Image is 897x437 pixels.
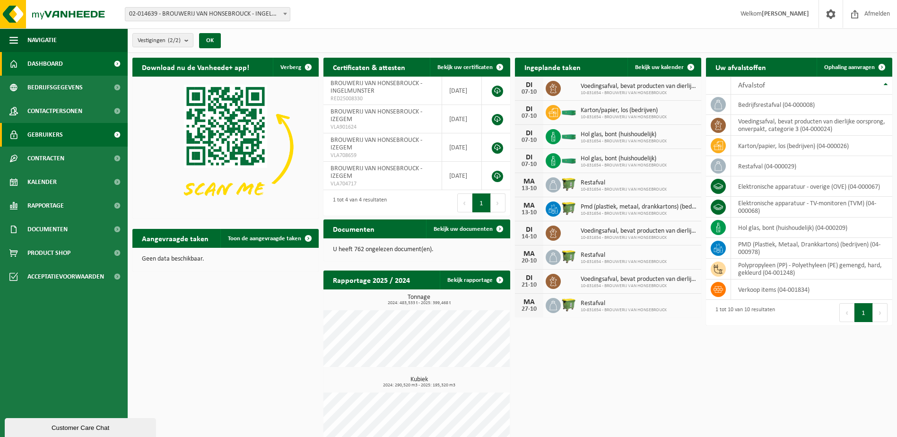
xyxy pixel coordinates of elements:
div: DI [520,154,539,161]
div: DI [520,81,539,89]
a: Bekijk uw documenten [426,219,509,238]
img: WB-1100-HPE-GN-50 [561,200,577,216]
span: Acceptatievoorwaarden [27,265,104,288]
div: MA [520,202,539,210]
span: Voedingsafval, bevat producten van dierlijke oorsprong, onverpakt, categorie 3 [581,227,697,235]
span: Karton/papier, los (bedrijven) [581,107,667,114]
td: verkoop items (04-001834) [731,280,892,300]
button: Previous [839,303,854,322]
div: DI [520,226,539,234]
span: Restafval [581,252,667,259]
span: Bedrijfsgegevens [27,76,83,99]
td: elektronische apparatuur - TV-monitoren (TVM) (04-000068) [731,197,892,218]
button: Vestigingen(2/2) [132,33,193,47]
img: HK-XC-20-GN-00 [561,107,577,116]
h2: Aangevraagde taken [132,229,218,247]
span: Ophaling aanvragen [824,64,875,70]
span: Contracten [27,147,64,170]
count: (2/2) [168,37,181,44]
button: Verberg [273,58,318,77]
span: Afvalstof [738,82,765,89]
span: Pmd (plastiek, metaal, drankkartons) (bedrijven) [581,203,697,211]
div: 13-10 [520,210,539,216]
div: 07-10 [520,89,539,96]
span: 10-831654 - BROUWERIJ VAN HONSEBROUCK [581,211,697,217]
td: [DATE] [442,77,482,105]
span: 10-831654 - BROUWERIJ VAN HONSEBROUCK [581,283,697,289]
a: Ophaling aanvragen [817,58,891,77]
div: 07-10 [520,137,539,144]
p: U heeft 762 ongelezen document(en). [333,246,500,253]
button: Next [491,193,505,212]
td: voedingsafval, bevat producten van dierlijke oorsprong, onverpakt, categorie 3 (04-000024) [731,115,892,136]
button: Previous [457,193,472,212]
span: BROUWERIJ VAN HONSEBROUCK - INGELMUNSTER [331,80,422,95]
a: Bekijk uw kalender [627,58,700,77]
span: 2024: 290,520 m3 - 2025: 195,320 m3 [328,383,510,388]
h2: Certificaten & attesten [323,58,415,76]
span: Kalender [27,170,57,194]
button: OK [199,33,221,48]
button: Next [873,303,888,322]
span: 02-014639 - BROUWERIJ VAN HONSEBROUCK - INGELMUNSTER [125,7,290,21]
td: hol glas, bont (huishoudelijk) (04-000209) [731,218,892,238]
span: Bekijk uw documenten [434,226,493,232]
img: Download de VHEPlus App [132,77,319,217]
h2: Rapportage 2025 / 2024 [323,271,419,289]
span: Verberg [280,64,301,70]
h3: Kubiek [328,376,510,388]
div: 1 tot 4 van 4 resultaten [328,192,387,213]
span: Voedingsafval, bevat producten van dierlijke oorsprong, onverpakt, categorie 3 [581,276,697,283]
span: Bekijk uw kalender [635,64,684,70]
span: Rapportage [27,194,64,218]
span: Restafval [581,179,667,187]
div: 27-10 [520,306,539,313]
td: bedrijfsrestafval (04-000008) [731,95,892,115]
strong: [PERSON_NAME] [762,10,809,17]
div: MA [520,178,539,185]
h2: Uw afvalstoffen [706,58,775,76]
span: RED25008330 [331,95,434,103]
span: 10-831654 - BROUWERIJ VAN HONSEBROUCK [581,90,697,96]
span: Restafval [581,300,667,307]
div: 07-10 [520,113,539,120]
div: 20-10 [520,258,539,264]
td: elektronische apparatuur - overige (OVE) (04-000067) [731,176,892,197]
td: karton/papier, los (bedrijven) (04-000026) [731,136,892,156]
span: 10-831654 - BROUWERIJ VAN HONSEBROUCK [581,187,667,192]
div: 1 tot 10 van 10 resultaten [711,302,775,323]
td: polypropyleen (PP) - Polyethyleen (PE) gemengd, hard, gekleurd (04-001248) [731,259,892,280]
div: 07-10 [520,161,539,168]
div: 14-10 [520,234,539,240]
span: 10-831654 - BROUWERIJ VAN HONSEBROUCK [581,139,667,144]
a: Toon de aangevraagde taken [220,229,318,248]
span: Hol glas, bont (huishoudelijk) [581,131,667,139]
span: 02-014639 - BROUWERIJ VAN HONSEBROUCK - INGELMUNSTER [125,8,290,21]
span: Voedingsafval, bevat producten van dierlijke oorsprong, onverpakt, categorie 3 [581,83,697,90]
h2: Download nu de Vanheede+ app! [132,58,259,76]
div: DI [520,130,539,137]
span: Contactpersonen [27,99,82,123]
span: VLA704717 [331,180,434,188]
div: DI [520,105,539,113]
div: MA [520,298,539,306]
div: 21-10 [520,282,539,288]
span: Gebruikers [27,123,63,147]
span: Navigatie [27,28,57,52]
td: [DATE] [442,162,482,190]
div: DI [520,274,539,282]
span: Dashboard [27,52,63,76]
span: Hol glas, bont (huishoudelijk) [581,155,667,163]
p: Geen data beschikbaar. [142,256,309,262]
td: PMD (Plastiek, Metaal, Drankkartons) (bedrijven) (04-000978) [731,238,892,259]
span: Toon de aangevraagde taken [228,236,301,242]
img: HK-XC-20-GN-00 [561,131,577,140]
img: WB-1100-HPE-GN-50 [561,176,577,192]
img: WB-1100-HPE-GN-50 [561,297,577,313]
button: 1 [472,193,491,212]
span: VLA708659 [331,152,434,159]
h2: Ingeplande taken [515,58,590,76]
span: Vestigingen [138,34,181,48]
h3: Tonnage [328,294,510,306]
